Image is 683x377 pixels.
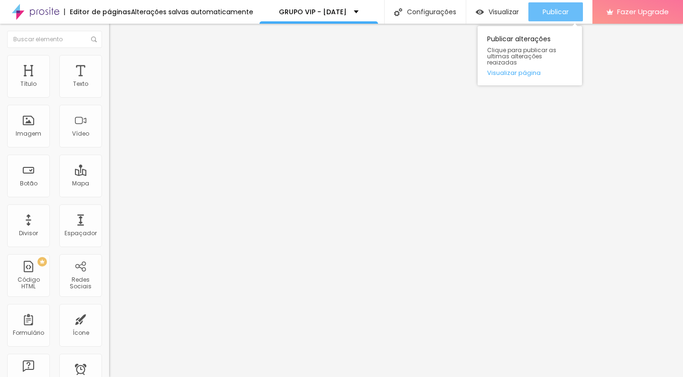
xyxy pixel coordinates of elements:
input: Buscar elemento [7,31,102,48]
a: Visualizar página [487,70,572,76]
div: Divisor [19,230,38,237]
img: Icone [394,8,402,16]
div: Vídeo [72,130,89,137]
button: Publicar [528,2,583,21]
div: Código HTML [9,276,47,290]
div: Botão [20,180,37,187]
div: Redes Sociais [62,276,99,290]
p: GRUPO VIP - [DATE] [279,9,347,15]
div: Editor de páginas [64,9,131,15]
img: Icone [91,37,97,42]
img: view-1.svg [476,8,484,16]
div: Alterações salvas automaticamente [131,9,253,15]
span: Fazer Upgrade [617,8,669,16]
div: Texto [73,81,88,87]
iframe: Editor [109,24,683,377]
div: Publicar alterações [478,26,582,85]
div: Mapa [72,180,89,187]
div: Imagem [16,130,41,137]
div: Título [20,81,37,87]
div: Espaçador [65,230,97,237]
span: Clique para publicar as ultimas alterações reaizadas [487,47,572,66]
span: Publicar [543,8,569,16]
button: Visualizar [466,2,528,21]
span: Visualizar [489,8,519,16]
div: Formulário [13,330,44,336]
div: Ícone [73,330,89,336]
